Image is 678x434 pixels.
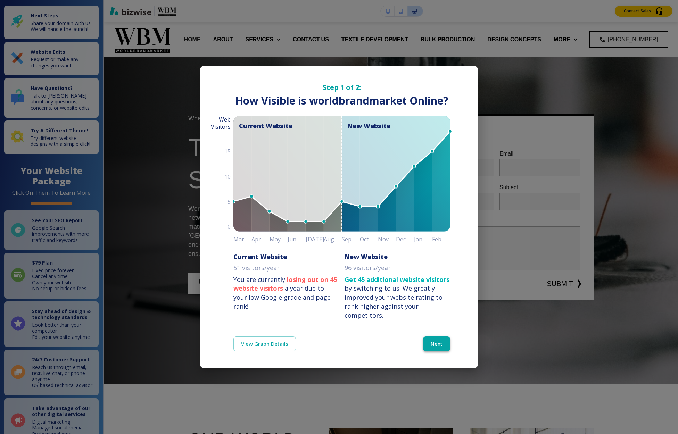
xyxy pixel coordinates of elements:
h6: Nov [378,234,396,244]
h6: Jan [414,234,432,244]
h6: Dec [396,234,414,244]
h6: Feb [432,234,450,244]
p: 96 visitors/year [345,264,391,273]
h6: New Website [345,252,388,261]
h6: Mar [233,234,251,244]
p: 51 visitors/year [233,264,280,273]
strong: Get 45 additional website visitors [345,275,449,284]
button: Next [423,336,450,351]
strong: losing out on 45 website visitors [233,275,337,293]
h6: Jun [288,234,306,244]
p: by switching to us! [345,275,450,320]
h6: Apr [251,234,270,244]
p: You are currently a year due to your low Google grade and page rank! [233,275,339,311]
h6: May [270,234,288,244]
a: View Graph Details [233,336,296,351]
h6: Oct [360,234,378,244]
div: We greatly improved your website rating to rank higher against your competitors. [345,284,443,319]
h6: Current Website [233,252,287,261]
h6: Aug [324,234,342,244]
h6: Sep [342,234,360,244]
h6: [DATE] [306,234,324,244]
